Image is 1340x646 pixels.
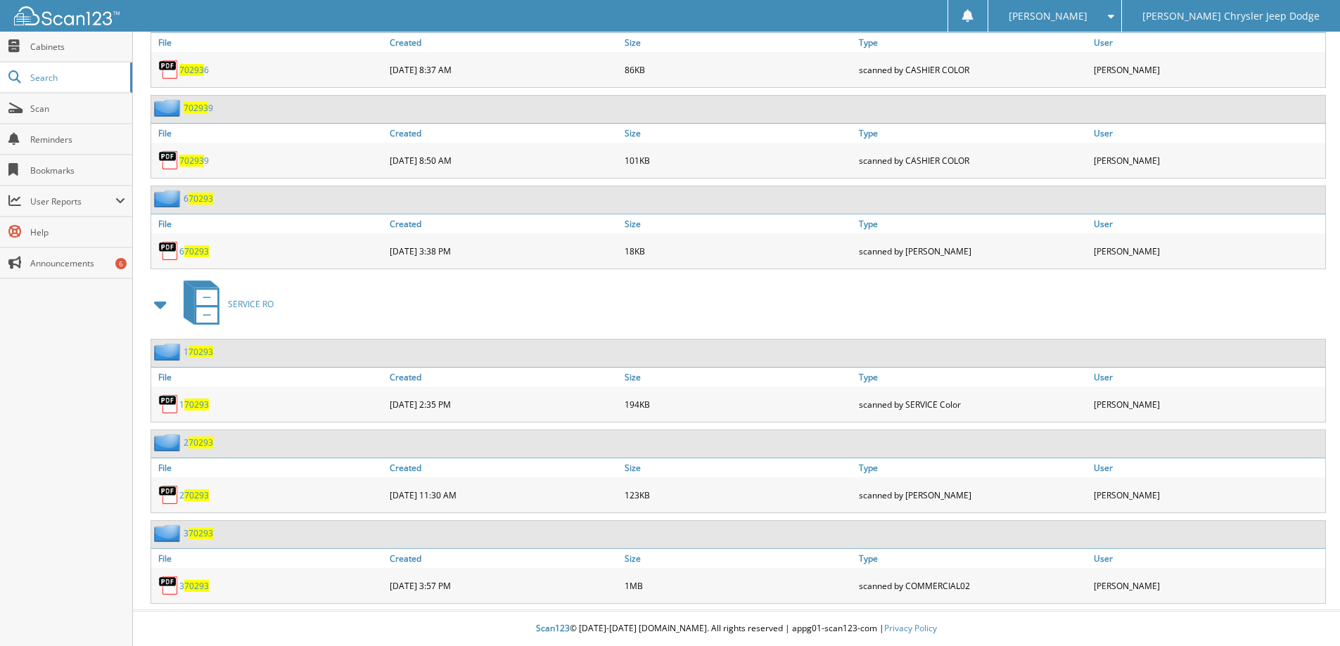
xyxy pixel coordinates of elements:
a: File [151,458,386,477]
span: Scan123 [536,622,570,634]
span: 70293 [184,399,209,411]
img: folder2.png [154,524,184,542]
a: 702939 [184,102,213,114]
a: User [1090,368,1325,387]
a: Size [621,458,856,477]
div: [DATE] 8:37 AM [386,56,621,84]
a: Created [386,458,621,477]
a: Type [855,368,1090,387]
a: 370293 [179,580,209,592]
div: 1MB [621,571,856,600]
a: User [1090,458,1325,477]
a: Created [386,214,621,233]
div: scanned by CASHIER COLOR [855,56,1090,84]
a: 702939 [179,155,209,167]
span: 70293 [189,527,213,539]
a: File [151,33,386,52]
a: 170293 [179,399,209,411]
div: scanned by CASHIER COLOR [855,146,1090,174]
img: PDF.png [158,59,179,80]
a: Created [386,33,621,52]
span: 70293 [184,102,208,114]
div: 194KB [621,390,856,418]
div: [PERSON_NAME] [1090,481,1325,509]
a: User [1090,214,1325,233]
a: Type [855,549,1090,568]
span: 70293 [189,346,213,358]
span: Announcements [30,257,125,269]
a: 270293 [179,489,209,501]
iframe: Chat Widget [1270,579,1340,646]
img: PDF.png [158,484,179,505]
div: [PERSON_NAME] [1090,146,1325,174]
div: [DATE] 11:30 AM [386,481,621,509]
a: File [151,368,386,387]
img: scan123-logo-white.svg [14,6,120,25]
div: 123KB [621,481,856,509]
img: folder2.png [154,434,184,451]
a: File [151,549,386,568]
div: scanned by [PERSON_NAME] [855,237,1090,265]
div: [PERSON_NAME] [1090,237,1325,265]
span: SERVICE RO [228,298,274,310]
a: 670293 [179,245,209,257]
a: Created [386,549,621,568]
span: [PERSON_NAME] Chrysler Jeep Dodge [1142,12,1320,20]
div: scanned by SERVICE Color [855,390,1090,418]
img: PDF.png [158,240,179,261]
a: Size [621,549,856,568]
a: 270293 [184,437,213,448]
span: 70293 [179,64,204,76]
a: 670293 [184,193,213,205]
a: File [151,214,386,233]
a: User [1090,33,1325,52]
span: Search [30,72,123,84]
a: Size [621,33,856,52]
span: 70293 [184,489,209,501]
a: Privacy Policy [884,622,937,634]
a: Size [621,124,856,143]
img: folder2.png [154,343,184,361]
div: scanned by COMMERCIAL02 [855,571,1090,600]
a: Created [386,368,621,387]
div: [DATE] 3:57 PM [386,571,621,600]
img: PDF.png [158,150,179,171]
a: SERVICE RO [175,276,274,332]
div: [PERSON_NAME] [1090,390,1325,418]
a: 702936 [179,64,209,76]
div: [DATE] 8:50 AM [386,146,621,174]
span: Cabinets [30,41,125,53]
a: User [1090,549,1325,568]
a: Type [855,33,1090,52]
a: Type [855,458,1090,477]
div: [PERSON_NAME] [1090,56,1325,84]
a: Type [855,214,1090,233]
span: Help [30,226,125,238]
span: 70293 [184,245,209,257]
span: Bookmarks [30,164,125,176]
img: PDF.png [158,575,179,596]
div: [PERSON_NAME] [1090,571,1325,600]
a: User [1090,124,1325,143]
span: [PERSON_NAME] [1009,12,1087,20]
div: 6 [115,258,127,269]
div: 101KB [621,146,856,174]
div: scanned by [PERSON_NAME] [855,481,1090,509]
span: Scan [30,103,125,115]
span: Reminders [30,134,125,146]
div: © [DATE]-[DATE] [DOMAIN_NAME]. All rights reserved | appg01-scan123-com | [133,612,1340,646]
img: PDF.png [158,394,179,415]
a: Size [621,214,856,233]
span: 70293 [179,155,204,167]
div: [DATE] 2:35 PM [386,390,621,418]
img: folder2.png [154,190,184,207]
span: 70293 [189,193,213,205]
a: Created [386,124,621,143]
a: Size [621,368,856,387]
div: [DATE] 3:38 PM [386,237,621,265]
div: 18KB [621,237,856,265]
span: 70293 [189,437,213,448]
a: 370293 [184,527,213,539]
span: 70293 [184,580,209,592]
